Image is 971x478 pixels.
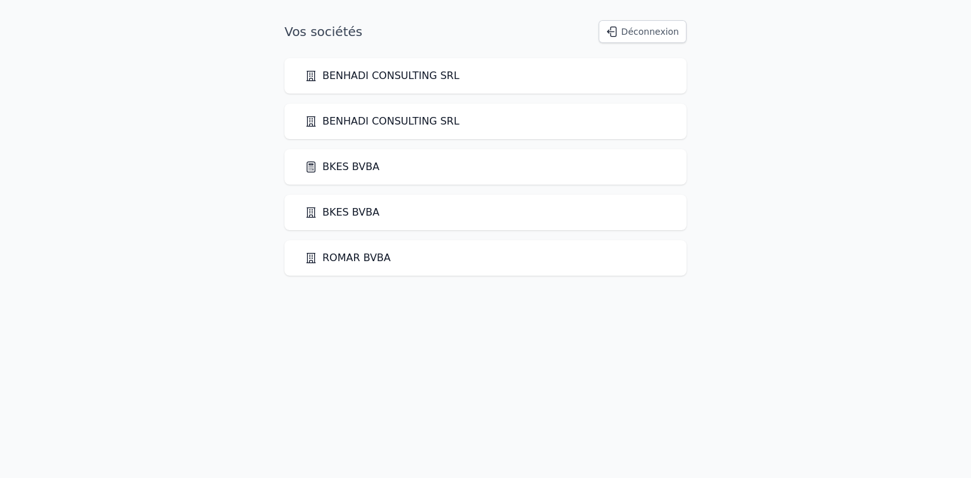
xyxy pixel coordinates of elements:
[305,159,379,175] a: BKES BVBA
[305,68,460,83] a: BENHADI CONSULTING SRL
[305,250,391,266] a: ROMAR BVBA
[599,20,687,43] button: Déconnexion
[305,114,460,129] a: BENHADI CONSULTING SRL
[284,23,362,40] h1: Vos sociétés
[305,205,379,220] a: BKES BVBA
